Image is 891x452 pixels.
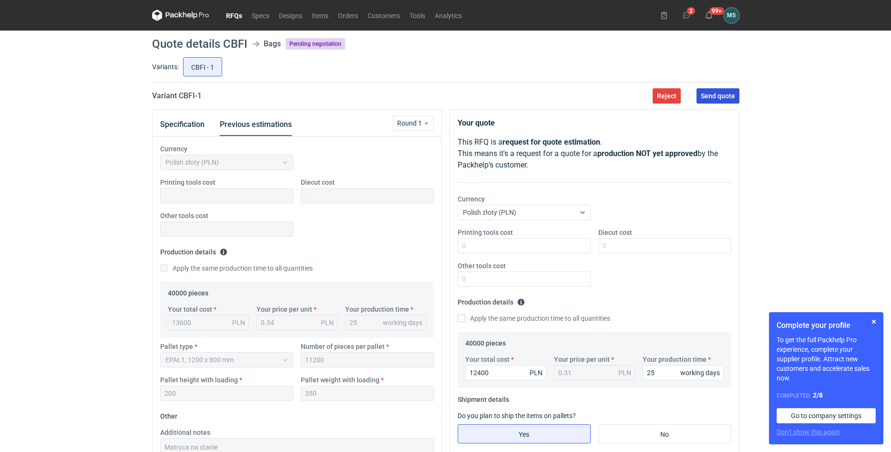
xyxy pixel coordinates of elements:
[868,316,880,327] button: Skip for now
[160,342,193,351] label: Pallet type
[813,391,823,399] strong: 2 / 8
[643,365,724,380] input: 0
[701,93,735,99] span: Send quote
[724,8,739,23] div: Michał Sokołowski
[168,285,208,297] legend: 40000 pieces
[256,305,312,314] label: Your price per unit
[430,10,467,21] a: Analytics
[458,412,576,420] label: Do you plan to ship the items on pallets?
[286,38,345,50] span: Pending negotiation
[643,355,707,364] label: Your production time
[777,427,840,437] button: Don’t show this again
[458,424,591,443] label: Yes
[152,62,179,72] label: Variants:
[554,355,610,364] label: Your price per unit
[183,57,222,76] label: CBFI - 1
[221,10,247,21] a: RFQs
[458,118,495,127] strong: Your quote
[152,38,247,50] h1: Quote details CBFI
[160,144,187,154] label: Currency
[397,118,423,128] span: Round 1
[301,178,335,187] label: Diecut cost
[321,318,334,327] div: PLN
[465,355,510,364] label: Your total cost
[777,408,876,423] a: Go to company settings
[657,93,676,99] span: Reject
[598,238,731,253] input: 0
[458,392,509,403] legend: Shipment details
[465,365,546,380] input: 0
[247,10,274,21] a: Specs
[777,390,876,400] div: Completed:
[160,244,227,256] legend: Production details
[301,375,379,385] label: Pallet weight with loading
[264,38,281,50] div: Bags
[598,424,731,443] label: No
[152,10,209,21] svg: Packhelp Pro
[598,228,632,237] label: Diecut cost
[502,137,600,147] strong: request for quote estimation
[701,8,717,23] button: 99+
[458,294,525,306] legend: Production details
[160,409,177,420] legend: Other
[160,113,205,136] button: Specification
[458,238,591,253] input: 0
[160,211,208,221] label: Other tools cost
[618,368,631,378] div: PLN
[458,314,610,323] label: Apply the same production time to all quantities
[597,149,697,158] strong: production NOT yet approved
[724,8,739,23] button: MS
[465,336,506,347] legend: 40000 pieces
[680,368,720,378] div: working days
[458,261,506,271] label: Other tools cost
[363,10,405,21] a: Customers
[653,88,681,104] button: Reject
[160,375,238,385] label: Pallet height with loading
[307,10,333,21] a: Items
[679,8,694,23] button: 2
[458,272,591,287] input: 0
[168,305,212,314] label: Your total cost
[345,305,409,314] label: Your production time
[274,10,307,21] a: Designs
[458,137,731,171] p: This RFQ is a . This means it's a request for a quote for a by the Packhelp's customer.
[333,10,363,21] a: Orders
[777,335,876,383] p: To get the full Packhelp Pro experience, complete your supplier profile. Attract new customers an...
[405,10,430,21] a: Tools
[458,194,485,204] label: Currency
[530,368,543,378] div: PLN
[232,318,245,327] div: PLN
[301,342,385,351] label: Number of pieces per pallet
[458,228,513,237] label: Printing tools cost
[696,88,739,104] button: Send quote
[383,318,422,327] div: working days
[463,209,516,216] span: Polish złoty (PLN)
[160,428,210,437] label: Additional notes
[160,178,215,187] label: Printing tools cost
[160,263,313,273] label: Apply the same production time to all quantities
[152,90,202,102] h2: Variant CBFI - 1
[220,113,292,136] button: Previous estimations
[777,320,876,331] h1: Complete your profile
